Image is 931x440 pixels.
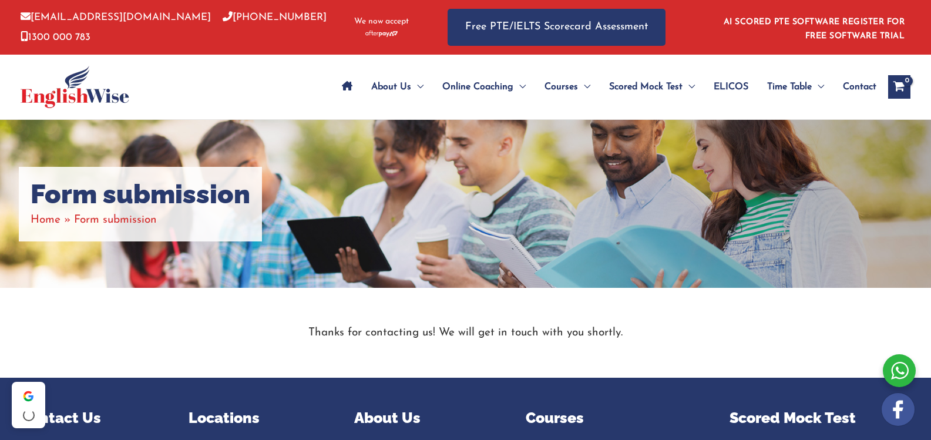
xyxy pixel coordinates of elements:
[31,179,250,210] h1: Form submission
[122,323,809,342] p: Thanks for contacting us! We will get in touch with you shortly.
[535,66,600,108] a: CoursesMenu Toggle
[442,66,513,108] span: Online Coaching
[189,407,331,429] p: Locations
[21,66,129,108] img: cropped-ew-logo
[362,66,433,108] a: About UsMenu Toggle
[365,31,398,37] img: Afterpay-Logo
[354,16,409,28] span: We now accept
[223,12,327,22] a: [PHONE_NUMBER]
[545,66,578,108] span: Courses
[714,66,748,108] span: ELICOS
[354,407,496,429] p: About Us
[717,8,910,46] aside: Header Widget 1
[21,407,159,429] p: Contact Us
[31,214,61,226] a: Home
[724,18,905,41] a: AI SCORED PTE SOFTWARE REGISTER FOR FREE SOFTWARE TRIAL
[767,66,812,108] span: Time Table
[448,9,666,46] a: Free PTE/IELTS Scorecard Assessment
[332,66,876,108] nav: Site Navigation: Main Menu
[31,210,250,230] nav: Breadcrumbs
[371,66,411,108] span: About Us
[843,66,876,108] span: Contact
[683,66,695,108] span: Menu Toggle
[704,66,758,108] a: ELICOS
[833,66,876,108] a: Contact
[526,407,707,429] p: Courses
[758,66,833,108] a: Time TableMenu Toggle
[411,66,424,108] span: Menu Toggle
[888,75,910,99] a: View Shopping Cart, empty
[21,12,211,22] a: [EMAIL_ADDRESS][DOMAIN_NAME]
[578,66,590,108] span: Menu Toggle
[513,66,526,108] span: Menu Toggle
[812,66,824,108] span: Menu Toggle
[609,66,683,108] span: Scored Mock Test
[21,32,90,42] a: 1300 000 783
[600,66,704,108] a: Scored Mock TestMenu Toggle
[730,407,910,429] p: Scored Mock Test
[74,214,157,226] span: Form submission
[433,66,535,108] a: Online CoachingMenu Toggle
[882,393,915,426] img: white-facebook.png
